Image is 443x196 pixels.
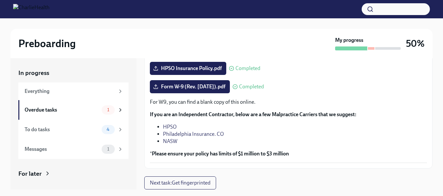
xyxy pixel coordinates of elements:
label: HPSO Insurance Policy.pdf [150,62,226,75]
a: NASW [163,138,177,144]
div: For later [18,169,42,178]
span: Next task : Get fingerprinted [150,180,211,186]
span: Completed [239,84,264,89]
a: For later [18,169,129,178]
h2: Preboarding [18,37,76,50]
span: 4 [103,127,113,132]
a: HPSO [163,124,177,130]
img: CharlieHealth [13,4,50,14]
a: Overdue tasks1 [18,100,129,120]
a: In progress [18,69,129,77]
p: For W9, you can find a blank copy of this online. [150,98,427,106]
span: Form W-9 (Rev. [DATE]).pdf [154,83,225,90]
strong: If you are an Independent Contractor, below are a few Malpractice Carriers that we suggest: [150,111,356,117]
label: Form W-9 (Rev. [DATE]).pdf [150,80,230,93]
a: To do tasks4 [18,120,129,139]
div: Messages [25,146,99,153]
button: Next task:Get fingerprinted [144,176,216,189]
a: Messages1 [18,139,129,159]
a: Everything [18,82,129,100]
div: To do tasks [25,126,99,133]
span: HPSO Insurance Policy.pdf [154,65,222,72]
span: 1 [103,107,113,112]
strong: Please ensure your policy has limits of $1 million to $3 million [152,151,289,157]
div: Everything [25,88,115,95]
h3: 50% [406,38,425,49]
span: Completed [235,66,260,71]
a: Philadelphia Insurance. CO [163,131,224,137]
span: 1 [103,147,113,151]
strong: My progress [335,37,363,44]
div: Overdue tasks [25,106,99,114]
